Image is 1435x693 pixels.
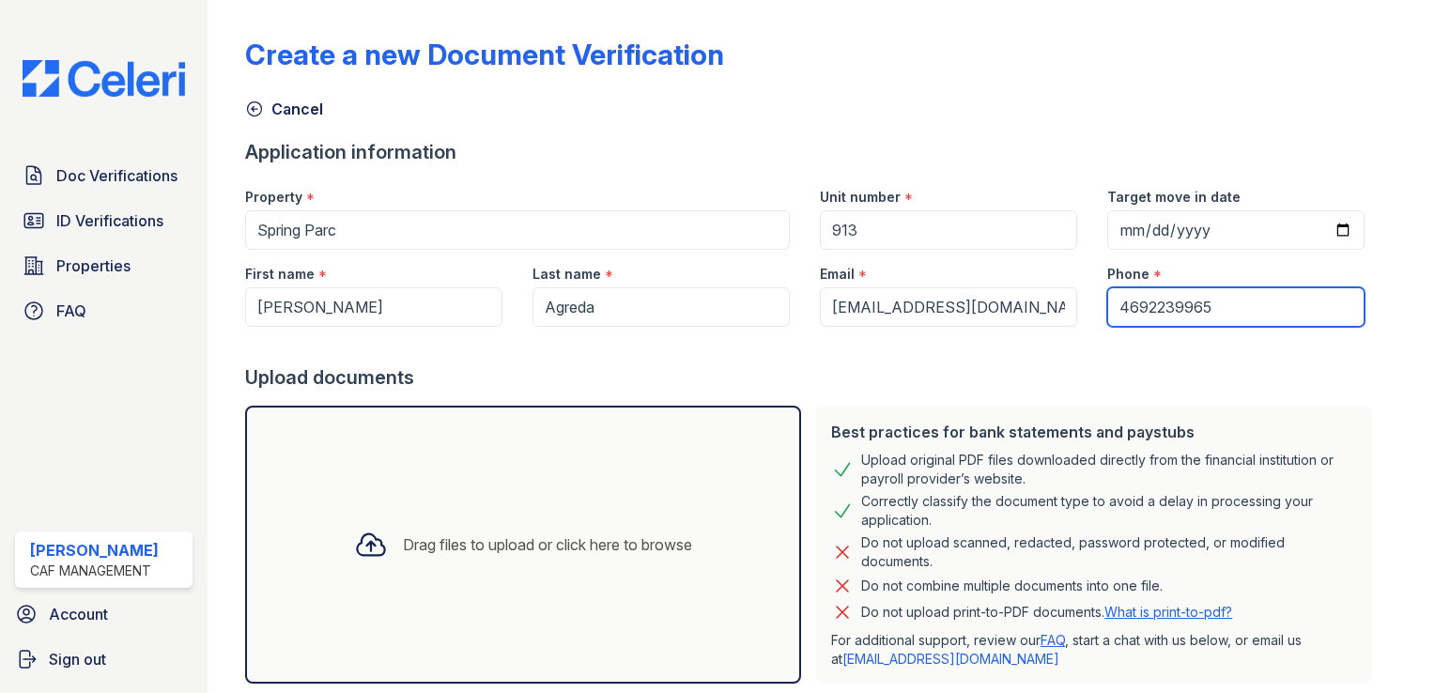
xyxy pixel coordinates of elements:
div: Correctly classify the document type to avoid a delay in processing your application. [861,492,1357,530]
span: FAQ [56,300,86,322]
a: [EMAIL_ADDRESS][DOMAIN_NAME] [842,651,1059,667]
p: Do not upload print-to-PDF documents. [861,603,1232,622]
p: For additional support, review our , start a chat with us below, or email us at [831,631,1357,669]
a: FAQ [1041,632,1065,648]
span: Doc Verifications [56,164,177,187]
div: Upload documents [245,364,1380,391]
label: First name [245,265,315,284]
div: CAF Management [30,562,159,580]
a: ID Verifications [15,202,193,239]
div: [PERSON_NAME] [30,539,159,562]
span: Sign out [49,648,106,670]
a: FAQ [15,292,193,330]
label: Unit number [820,188,901,207]
div: Do not upload scanned, redacted, password protected, or modified documents. [861,533,1357,571]
div: Create a new Document Verification [245,38,724,71]
div: Do not combine multiple documents into one file. [861,575,1163,597]
a: What is print-to-pdf? [1104,604,1232,620]
label: Email [820,265,855,284]
span: Properties [56,254,131,277]
a: Account [8,595,200,633]
a: Cancel [245,98,323,120]
label: Last name [532,265,601,284]
label: Phone [1107,265,1150,284]
div: Drag files to upload or click here to browse [403,533,692,556]
a: Sign out [8,640,200,678]
span: ID Verifications [56,209,163,232]
div: Best practices for bank statements and paystubs [831,421,1357,443]
label: Target move in date [1107,188,1241,207]
label: Property [245,188,302,207]
img: CE_Logo_Blue-a8612792a0a2168367f1c8372b55b34899dd931a85d93a1a3d3e32e68fde9ad4.png [8,60,200,97]
span: Account [49,603,108,625]
a: Properties [15,247,193,285]
div: Application information [245,139,1380,165]
div: Upload original PDF files downloaded directly from the financial institution or payroll provider’... [861,451,1357,488]
a: Doc Verifications [15,157,193,194]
